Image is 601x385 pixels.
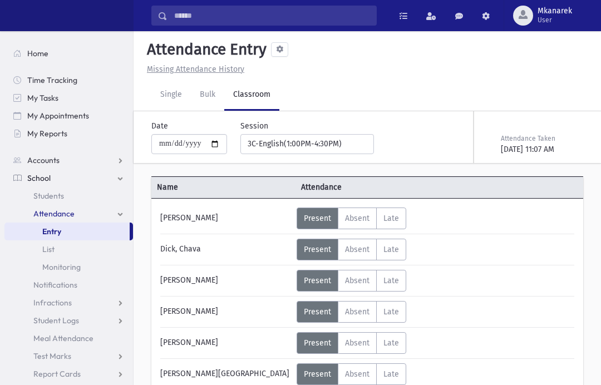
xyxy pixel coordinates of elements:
[155,270,297,292] div: [PERSON_NAME]
[4,89,133,107] a: My Tasks
[501,134,581,144] div: Attendance Taken
[297,301,406,323] div: AttTypes
[4,329,133,347] a: Meal Attendance
[151,120,168,132] label: Date
[4,125,133,142] a: My Reports
[4,223,130,240] a: Entry
[240,134,374,154] button: 3C-English(1:00PM-4:30PM)
[295,181,548,193] span: Attendance
[538,16,572,24] span: User
[155,208,297,229] div: [PERSON_NAME]
[27,48,48,58] span: Home
[297,332,406,354] div: AttTypes
[4,45,133,62] a: Home
[304,307,331,317] span: Present
[501,144,581,155] div: [DATE] 11:07 AM
[345,307,370,317] span: Absent
[4,187,133,205] a: Students
[33,191,64,201] span: Students
[151,80,191,111] a: Single
[4,347,133,365] a: Test Marks
[33,369,81,379] span: Report Cards
[27,75,77,85] span: Time Tracking
[4,365,133,383] a: Report Cards
[155,332,297,354] div: [PERSON_NAME]
[168,6,376,26] input: Search
[383,214,399,223] span: Late
[4,151,133,169] a: Accounts
[240,120,268,132] label: Session
[142,65,244,74] a: Missing Attendance History
[33,209,75,219] span: Attendance
[27,111,89,121] span: My Appointments
[304,276,331,285] span: Present
[304,245,331,254] span: Present
[155,363,297,385] div: [PERSON_NAME][GEOGRAPHIC_DATA]
[42,244,55,254] span: List
[4,294,133,312] a: Infractions
[33,280,77,290] span: Notifications
[155,301,297,323] div: [PERSON_NAME]
[345,245,370,254] span: Absent
[224,80,279,111] a: Classroom
[33,315,79,325] span: Student Logs
[4,71,133,89] a: Time Tracking
[297,239,406,260] div: AttTypes
[297,208,406,229] div: AttTypes
[4,276,133,294] a: Notifications
[191,80,224,111] a: Bulk
[4,258,133,276] a: Monitoring
[248,138,358,150] div: 3C-English(1:00PM-4:30PM)
[538,7,572,16] span: Mkanarek
[4,107,133,125] a: My Appointments
[383,245,399,254] span: Late
[151,181,295,193] span: Name
[297,270,406,292] div: AttTypes
[33,333,93,343] span: Meal Attendance
[383,276,399,285] span: Late
[147,65,244,74] u: Missing Attendance History
[4,240,133,258] a: List
[33,351,71,361] span: Test Marks
[27,93,58,103] span: My Tasks
[27,129,67,139] span: My Reports
[142,40,267,59] h5: Attendance Entry
[304,214,331,223] span: Present
[27,173,51,183] span: School
[42,262,81,272] span: Monitoring
[383,307,399,317] span: Late
[4,205,133,223] a: Attendance
[345,214,370,223] span: Absent
[42,226,61,236] span: Entry
[33,298,72,308] span: Infractions
[4,169,133,187] a: School
[155,239,297,260] div: Dick, Chava
[345,276,370,285] span: Absent
[4,312,133,329] a: Student Logs
[27,155,60,165] span: Accounts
